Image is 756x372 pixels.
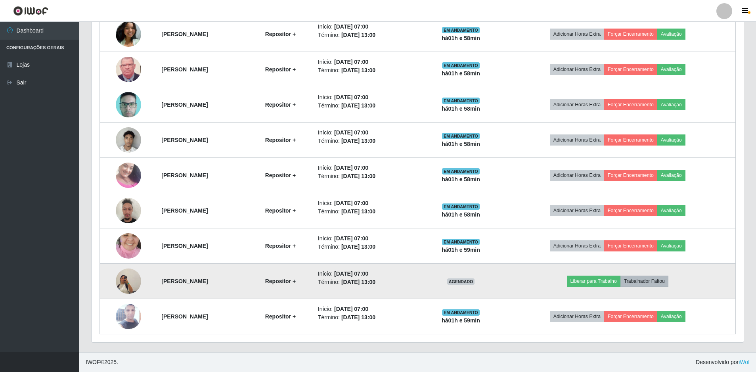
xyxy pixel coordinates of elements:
img: 1748893020398.jpeg [116,21,141,47]
time: [DATE] 13:00 [341,244,375,250]
li: Término: [318,207,417,216]
strong: Repositor + [265,31,296,37]
strong: Repositor + [265,313,296,320]
span: EM ANDAMENTO [442,168,480,174]
button: Adicionar Horas Extra [550,311,604,322]
strong: Repositor + [265,207,296,214]
time: [DATE] 07:00 [334,200,368,206]
time: [DATE] 07:00 [334,235,368,242]
li: Início: [318,93,417,102]
button: Adicionar Horas Extra [550,64,604,75]
button: Trabalhador Faltou [620,276,668,287]
button: Avaliação [657,99,685,110]
time: [DATE] 13:00 [341,314,375,320]
time: [DATE] 13:00 [341,173,375,179]
li: Término: [318,66,417,75]
button: Forçar Encerramento [604,205,657,216]
strong: [PERSON_NAME] [161,172,208,178]
time: [DATE] 13:00 [341,102,375,109]
time: [DATE] 07:00 [334,129,368,136]
strong: há 01 h e 59 min [442,317,480,324]
strong: [PERSON_NAME] [161,278,208,284]
strong: há 01 h e 58 min [442,211,480,218]
button: Liberar para Trabalho [567,276,620,287]
span: © 2025 . [86,358,118,366]
button: Forçar Encerramento [604,99,657,110]
li: Início: [318,164,417,172]
a: iWof [739,359,750,365]
button: Avaliação [657,205,685,216]
button: Avaliação [657,311,685,322]
span: Desenvolvido por [696,358,750,366]
time: [DATE] 13:00 [341,138,375,144]
strong: há 01 h e 58 min [442,141,480,147]
strong: [PERSON_NAME] [161,31,208,37]
strong: Repositor + [265,102,296,108]
time: [DATE] 07:00 [334,270,368,277]
img: 1753380554375.jpeg [116,223,141,268]
strong: Repositor + [265,137,296,143]
time: [DATE] 13:00 [341,208,375,215]
span: EM ANDAMENTO [442,27,480,33]
button: Adicionar Horas Extra [550,240,604,251]
button: Forçar Encerramento [604,170,657,181]
time: [DATE] 07:00 [334,23,368,30]
li: Início: [318,23,417,31]
img: 1750202852235.jpeg [116,53,141,86]
img: 1754244440146.jpeg [116,259,141,304]
img: 1756162339010.jpeg [116,288,141,345]
li: Término: [318,243,417,251]
strong: há 01 h e 58 min [442,35,480,41]
span: AGENDADO [447,278,475,285]
strong: Repositor + [265,66,296,73]
button: Forçar Encerramento [604,64,657,75]
time: [DATE] 13:00 [341,32,375,38]
button: Forçar Encerramento [604,134,657,146]
span: EM ANDAMENTO [442,133,480,139]
button: Forçar Encerramento [604,240,657,251]
button: Adicionar Horas Extra [550,29,604,40]
button: Adicionar Horas Extra [550,205,604,216]
strong: [PERSON_NAME] [161,313,208,320]
button: Forçar Encerramento [604,311,657,322]
span: EM ANDAMENTO [442,98,480,104]
time: [DATE] 13:00 [341,279,375,285]
img: 1753110543973.jpeg [116,153,141,198]
li: Início: [318,128,417,137]
strong: Repositor + [265,172,296,178]
button: Adicionar Horas Extra [550,170,604,181]
strong: Repositor + [265,278,296,284]
strong: Repositor + [265,243,296,249]
img: 1752582436297.jpeg [116,123,141,157]
span: EM ANDAMENTO [442,62,480,69]
strong: [PERSON_NAME] [161,66,208,73]
button: Avaliação [657,134,685,146]
span: IWOF [86,359,100,365]
time: [DATE] 13:00 [341,67,375,73]
button: Forçar Encerramento [604,29,657,40]
span: EM ANDAMENTO [442,203,480,210]
img: 1752163217594.jpeg [116,89,141,120]
time: [DATE] 07:00 [334,94,368,100]
time: [DATE] 07:00 [334,306,368,312]
li: Término: [318,31,417,39]
button: Avaliação [657,64,685,75]
span: EM ANDAMENTO [442,309,480,316]
strong: [PERSON_NAME] [161,207,208,214]
time: [DATE] 07:00 [334,59,368,65]
strong: há 01 h e 58 min [442,176,480,182]
li: Término: [318,102,417,110]
li: Término: [318,172,417,180]
li: Término: [318,313,417,322]
li: Início: [318,58,417,66]
li: Início: [318,305,417,313]
strong: [PERSON_NAME] [161,243,208,249]
button: Avaliação [657,170,685,181]
strong: há 01 h e 59 min [442,247,480,253]
strong: [PERSON_NAME] [161,102,208,108]
span: EM ANDAMENTO [442,239,480,245]
strong: há 01 h e 58 min [442,70,480,77]
li: Término: [318,278,417,286]
strong: [PERSON_NAME] [161,137,208,143]
time: [DATE] 07:00 [334,165,368,171]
